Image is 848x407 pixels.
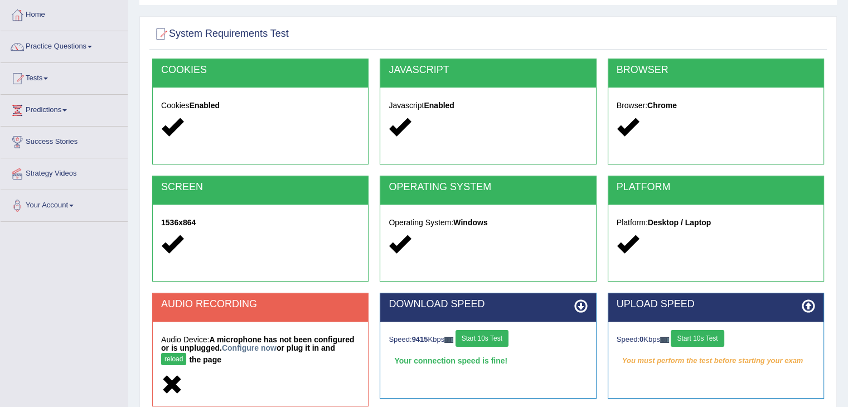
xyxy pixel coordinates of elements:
[1,158,128,186] a: Strategy Videos
[389,330,587,350] div: Speed: Kbps
[161,299,360,310] h2: AUDIO RECORDING
[617,101,815,110] h5: Browser:
[161,101,360,110] h5: Cookies
[389,65,587,76] h2: JAVASCRIPT
[1,63,128,91] a: Tests
[617,330,815,350] div: Speed: Kbps
[222,343,277,352] a: Configure now
[617,182,815,193] h2: PLATFORM
[161,182,360,193] h2: SCREEN
[456,330,508,347] button: Start 10s Test
[453,218,487,227] strong: Windows
[617,352,815,369] em: You must perform the test before starting your exam
[617,65,815,76] h2: BROWSER
[389,352,587,369] div: Your connection speed is fine!
[389,299,587,310] h2: DOWNLOAD SPEED
[1,190,128,218] a: Your Account
[639,335,643,343] strong: 0
[617,299,815,310] h2: UPLOAD SPEED
[660,337,669,343] img: ajax-loader-fb-connection.gif
[1,95,128,123] a: Predictions
[152,26,289,42] h2: System Requirements Test
[389,101,587,110] h5: Javascript
[389,182,587,193] h2: OPERATING SYSTEM
[161,335,354,364] strong: A microphone has not been configured or is unplugged. or plug it in and the page
[161,218,196,227] strong: 1536x864
[1,127,128,154] a: Success Stories
[412,335,428,343] strong: 9415
[424,101,454,110] strong: Enabled
[190,101,220,110] strong: Enabled
[161,65,360,76] h2: COOKIES
[647,101,677,110] strong: Chrome
[161,336,360,368] h5: Audio Device:
[444,337,453,343] img: ajax-loader-fb-connection.gif
[671,330,724,347] button: Start 10s Test
[617,219,815,227] h5: Platform:
[389,219,587,227] h5: Operating System:
[648,218,711,227] strong: Desktop / Laptop
[161,353,186,365] button: reload
[1,31,128,59] a: Practice Questions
